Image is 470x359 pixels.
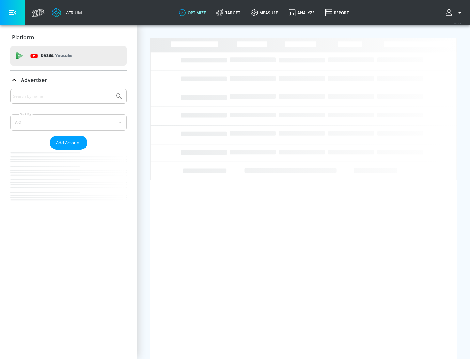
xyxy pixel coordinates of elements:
input: Search by name [13,92,112,101]
div: Advertiser [10,89,127,213]
a: measure [245,1,283,24]
div: A-Z [10,114,127,131]
div: Advertiser [10,71,127,89]
div: Atrium [63,10,82,16]
p: Advertiser [21,76,47,84]
a: optimize [174,1,211,24]
span: v 4.32.0 [454,22,463,25]
button: Add Account [50,136,87,150]
p: Youtube [55,52,72,59]
p: DV360: [41,52,72,59]
div: DV360: Youtube [10,46,127,66]
a: Target [211,1,245,24]
a: Analyze [283,1,320,24]
a: Atrium [52,8,82,18]
div: Platform [10,28,127,46]
p: Platform [12,34,34,41]
span: Add Account [56,139,81,147]
label: Sort By [19,112,33,116]
nav: list of Advertiser [10,150,127,213]
a: Report [320,1,354,24]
